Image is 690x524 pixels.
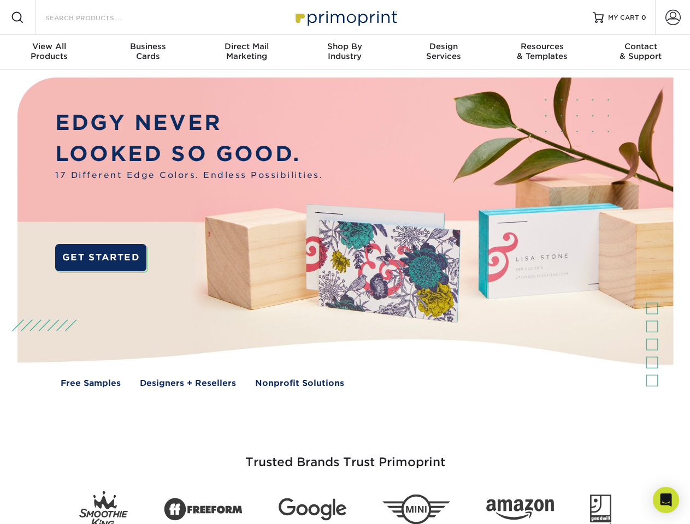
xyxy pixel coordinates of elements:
span: Direct Mail [197,41,296,51]
div: Marketing [197,41,296,61]
a: Resources& Templates [493,35,591,70]
span: Contact [592,41,690,51]
span: 0 [641,14,646,21]
p: LOOKED SO GOOD. [55,139,323,170]
span: Resources [493,41,591,51]
a: Nonprofit Solutions [255,377,344,390]
iframe: Google Customer Reviews [3,491,93,520]
h3: Trusted Brands Trust Primoprint [26,429,665,483]
a: GET STARTED [55,244,146,271]
div: Industry [296,41,394,61]
div: & Support [592,41,690,61]
p: EDGY NEVER [55,108,323,139]
img: Google [279,498,346,521]
a: Free Samples [61,377,121,390]
span: Shop By [296,41,394,51]
a: BusinessCards [98,35,197,70]
div: Services [394,41,493,61]
span: Business [98,41,197,51]
div: & Templates [493,41,591,61]
span: MY CART [608,13,639,22]
input: SEARCH PRODUCTS..... [44,11,151,24]
a: DesignServices [394,35,493,70]
img: Goodwill [590,495,611,524]
span: 17 Different Edge Colors. Endless Possibilities. [55,169,323,182]
a: Contact& Support [592,35,690,70]
img: Primoprint [291,5,400,29]
img: Amazon [486,499,554,520]
div: Cards [98,41,197,61]
div: Open Intercom Messenger [653,487,679,513]
a: Direct MailMarketing [197,35,296,70]
a: Designers + Resellers [140,377,236,390]
span: Design [394,41,493,51]
a: Shop ByIndustry [296,35,394,70]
